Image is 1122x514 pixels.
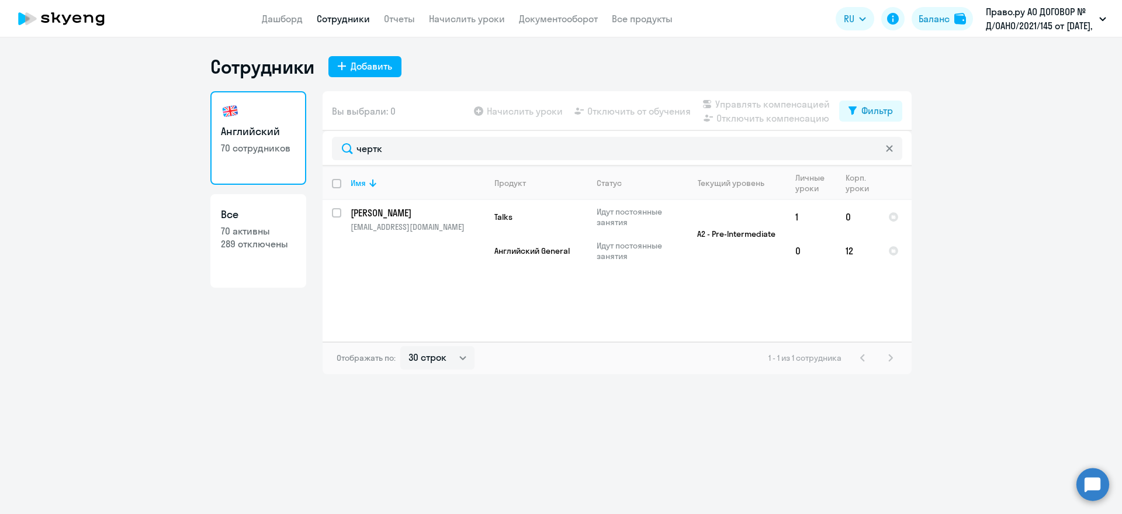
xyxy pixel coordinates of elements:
[221,142,296,154] p: 70 сотрудников
[687,178,785,188] div: Текущий уровень
[351,206,484,219] a: [PERSON_NAME]
[221,237,296,250] p: 289 отключены
[519,13,598,25] a: Документооборот
[597,206,677,227] p: Идут постоянные занятия
[846,173,878,194] div: Корп. уроки
[912,7,973,30] button: Балансbalance
[677,200,786,268] td: A2 - Pre-Intermediate
[861,104,893,118] div: Фильтр
[221,207,296,222] h3: Все
[919,12,950,26] div: Баланс
[332,137,902,160] input: Поиск по имени, email, продукту или статусу
[332,104,396,118] span: Вы выбрали: 0
[210,91,306,185] a: Английский70 сотрудников
[221,225,296,237] p: 70 активны
[351,59,392,73] div: Добавить
[351,178,484,188] div: Имя
[597,178,622,188] div: Статус
[221,124,296,139] h3: Английский
[768,353,841,363] span: 1 - 1 из 1 сотрудника
[795,173,836,194] div: Личные уроки
[980,5,1112,33] button: Право.ру АО ДОГОВОР № Д/OAHO/2021/145 от [DATE], ПРАВО.РУ, АО
[221,102,240,120] img: english
[786,200,836,234] td: 1
[698,178,764,188] div: Текущий уровень
[429,13,505,25] a: Начислить уроки
[337,353,396,363] span: Отображать по:
[836,234,879,268] td: 12
[954,13,966,25] img: balance
[836,200,879,234] td: 0
[494,178,526,188] div: Продукт
[839,101,902,122] button: Фильтр
[597,240,677,261] p: Идут постоянные занятия
[836,7,874,30] button: RU
[612,13,673,25] a: Все продукты
[351,206,483,219] p: [PERSON_NAME]
[328,56,401,77] button: Добавить
[494,212,512,222] span: Talks
[351,178,366,188] div: Имя
[986,5,1095,33] p: Право.ру АО ДОГОВОР № Д/OAHO/2021/145 от [DATE], ПРАВО.РУ, АО
[384,13,415,25] a: Отчеты
[210,194,306,288] a: Все70 активны289 отключены
[494,246,570,256] span: Английский General
[351,222,484,232] p: [EMAIL_ADDRESS][DOMAIN_NAME]
[844,12,854,26] span: RU
[786,234,836,268] td: 0
[317,13,370,25] a: Сотрудники
[262,13,303,25] a: Дашборд
[210,55,314,78] h1: Сотрудники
